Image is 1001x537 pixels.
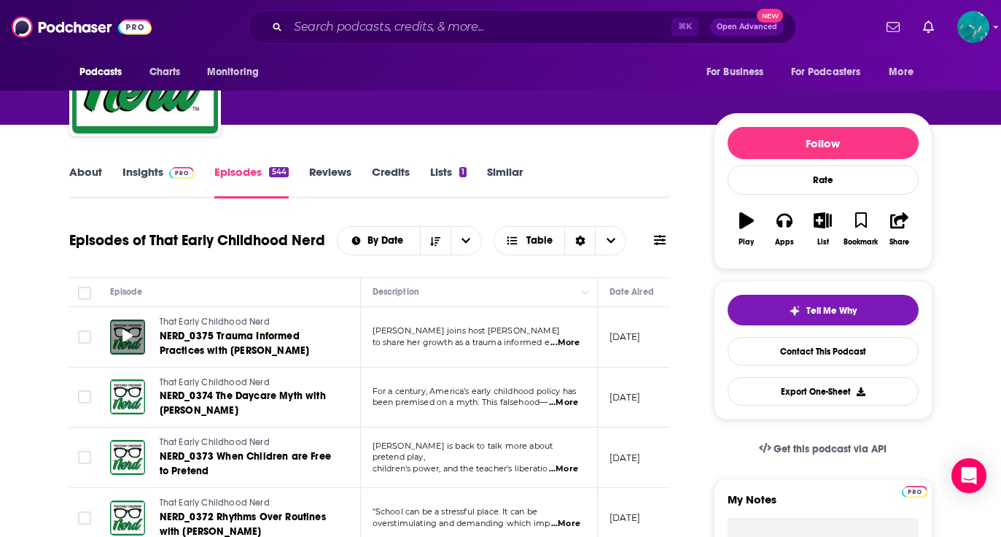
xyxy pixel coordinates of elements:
[373,397,548,407] span: been premised on a myth. This falsehood—
[881,15,905,39] a: Show notifications dropdown
[696,58,782,86] button: open menu
[122,165,195,198] a: InsightsPodchaser Pro
[902,486,927,498] img: Podchaser Pro
[889,238,909,247] div: Share
[902,484,927,498] a: Pro website
[160,390,326,417] span: NERD_0374 The Daycare Myth with [PERSON_NAME]
[728,492,919,518] label: My Notes
[791,62,861,82] span: For Podcasters
[160,330,310,357] span: NERD_0375 Trauma Informed Practices with [PERSON_NAME]
[487,165,523,198] a: Similar
[917,15,940,39] a: Show notifications dropdown
[197,58,278,86] button: open menu
[269,167,288,177] div: 544
[69,231,325,250] h1: Episodes of That Early Childhood Nerd
[459,167,467,177] div: 1
[951,458,986,493] div: Open Intercom Messenger
[550,337,580,349] span: ...More
[803,203,841,255] button: List
[526,236,553,246] span: Table
[609,391,641,403] p: [DATE]
[160,497,335,510] a: That Early Childhood Nerd
[609,511,641,524] p: [DATE]
[420,227,451,255] button: Sort Direction
[774,443,887,455] span: Get this podcast via API
[373,386,577,396] span: For a century, America’s early childhood policy has
[79,62,122,82] span: Podcasts
[782,58,882,86] button: open menu
[577,284,594,301] button: Column Actions
[549,463,578,475] span: ...More
[69,165,102,198] a: About
[207,62,259,82] span: Monitoring
[78,451,91,464] span: Toggle select row
[549,397,578,409] span: ...More
[957,11,989,43] button: Show profile menu
[288,15,671,39] input: Search podcasts, credits, & more...
[149,62,181,82] span: Charts
[160,450,331,477] span: NERD_0373 When Children are Free to Pretend
[844,238,878,247] div: Bookmark
[817,238,829,247] div: List
[879,58,932,86] button: open menu
[671,18,698,36] span: ⌘ K
[728,377,919,406] button: Export One-Sheet
[706,62,764,82] span: For Business
[160,389,335,418] a: NERD_0374 The Daycare Myth with [PERSON_NAME]
[78,390,91,403] span: Toggle select row
[747,431,899,467] a: Get this podcast via API
[728,165,919,195] div: Rate
[739,238,754,247] div: Play
[710,18,784,36] button: Open AdvancedNew
[373,283,419,301] div: Description
[373,506,537,517] span: "School can be a stressful place. It can be
[494,226,627,255] button: Choose View
[69,58,141,86] button: open menu
[717,23,777,31] span: Open Advanced
[169,167,195,179] img: Podchaser Pro
[609,331,641,343] p: [DATE]
[373,441,553,463] span: [PERSON_NAME] is back to talk more about pretend play,
[957,11,989,43] span: Logged in as louisabuckingham
[367,236,408,246] span: By Date
[373,518,550,528] span: overstimulating and demanding which imp
[430,165,467,198] a: Lists1
[160,436,335,449] a: That Early Childhood Nerd
[160,317,270,327] span: That Early Childhood Nerd
[110,283,143,301] div: Episode
[309,165,351,198] a: Reviews
[160,449,335,479] a: NERD_0373 When Children are Free to Pretend
[160,316,335,329] a: That Early Childhood Nerd
[373,463,548,474] span: children's power, and the teacher's liberatio
[880,203,918,255] button: Share
[214,165,288,198] a: Episodes544
[373,337,550,347] span: to share her growth as a trauma informed e
[609,283,654,301] div: Date Aired
[728,127,919,159] button: Follow
[889,62,914,82] span: More
[551,518,580,530] span: ...More
[373,325,561,336] span: [PERSON_NAME] joins host [PERSON_NAME]
[160,437,270,447] span: That Early Childhood Nerd
[757,9,783,23] span: New
[842,203,880,255] button: Bookmark
[451,227,481,255] button: open menu
[957,11,989,43] img: User Profile
[78,331,91,344] span: Toggle select row
[12,13,152,41] img: Podchaser - Follow, Share and Rate Podcasts
[140,58,190,86] a: Charts
[789,305,801,317] img: tell me why sparkle
[775,238,794,247] div: Apps
[564,227,595,255] div: Sort Direction
[160,377,270,387] span: That Early Childhood Nerd
[78,511,91,525] span: Toggle select row
[160,498,270,508] span: That Early Childhood Nerd
[337,226,482,255] h2: Choose List sort
[160,376,335,390] a: That Early Childhood Nerd
[728,203,766,255] button: Play
[338,236,420,246] button: open menu
[248,10,796,44] div: Search podcasts, credits, & more...
[728,295,919,325] button: tell me why sparkleTell Me Why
